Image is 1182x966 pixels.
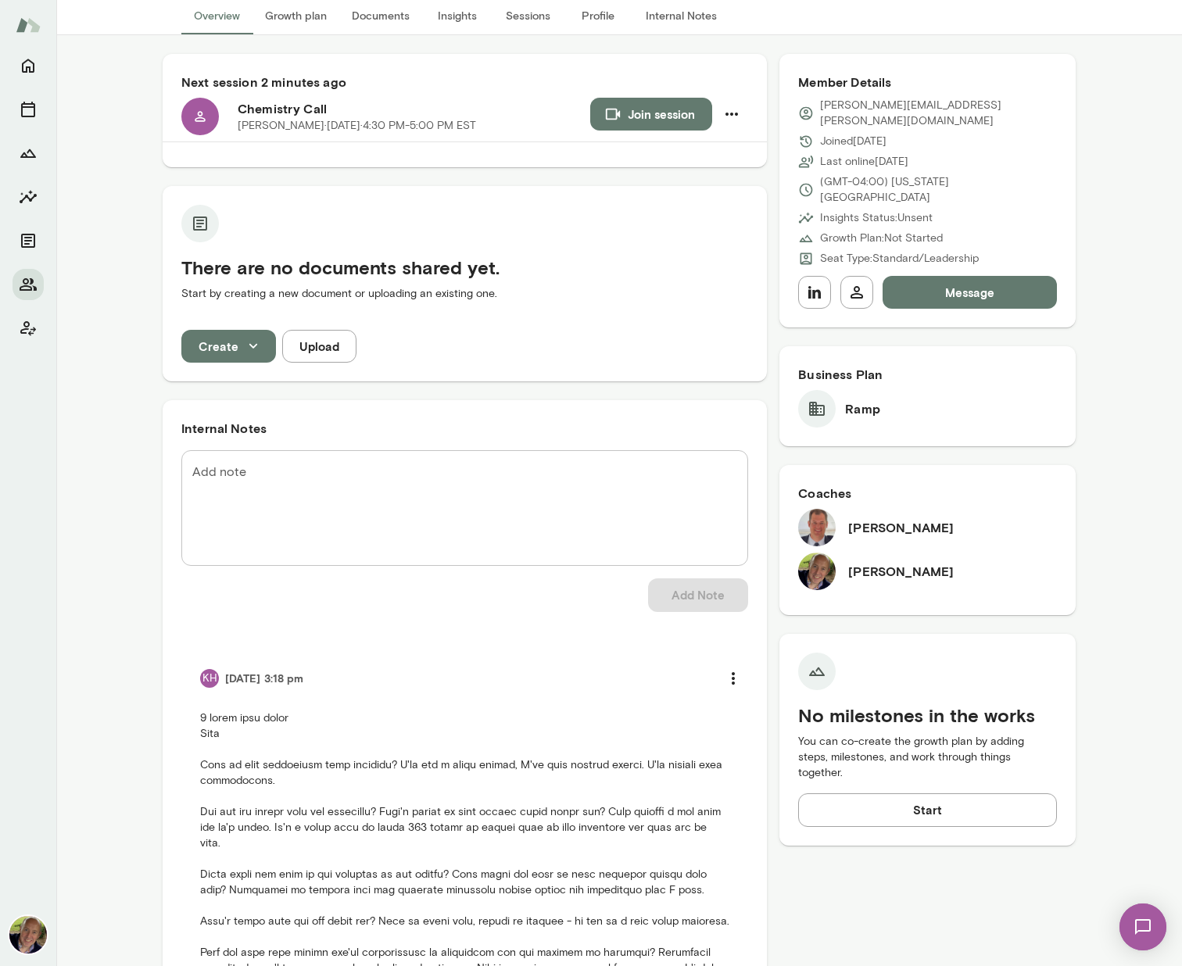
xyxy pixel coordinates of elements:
[820,251,979,267] p: Seat Type: Standard/Leadership
[9,916,47,953] img: David McPherson
[798,73,1057,91] h6: Member Details
[225,671,303,686] h6: [DATE] 3:18 pm
[13,50,44,81] button: Home
[798,509,836,546] img: Jonathan Mars
[200,669,219,688] div: KH
[238,99,590,118] h6: Chemistry Call
[798,793,1057,826] button: Start
[181,255,748,280] h5: There are no documents shared yet.
[13,181,44,213] button: Insights
[845,399,880,418] h6: Ramp
[13,138,44,169] button: Growth Plan
[820,98,1057,129] p: [PERSON_NAME][EMAIL_ADDRESS][PERSON_NAME][DOMAIN_NAME]
[13,94,44,125] button: Sessions
[590,98,712,131] button: Join session
[16,10,41,40] img: Mento
[282,330,356,363] button: Upload
[798,553,836,590] img: David McPherson
[717,662,750,695] button: more
[820,231,943,246] p: Growth Plan: Not Started
[848,518,954,537] h6: [PERSON_NAME]
[798,365,1057,384] h6: Business Plan
[848,562,954,581] h6: [PERSON_NAME]
[13,313,44,344] button: Client app
[820,210,933,226] p: Insights Status: Unsent
[883,276,1057,309] button: Message
[181,330,276,363] button: Create
[798,703,1057,728] h5: No milestones in the works
[181,419,748,438] h6: Internal Notes
[820,154,908,170] p: Last online [DATE]
[13,269,44,300] button: Members
[13,225,44,256] button: Documents
[820,134,886,149] p: Joined [DATE]
[820,174,1057,206] p: (GMT-04:00) [US_STATE][GEOGRAPHIC_DATA]
[238,118,476,134] p: [PERSON_NAME] · [DATE] · 4:30 PM-5:00 PM EST
[181,73,748,91] h6: Next session 2 minutes ago
[798,734,1057,781] p: You can co-create the growth plan by adding steps, milestones, and work through things together.
[798,484,1057,503] h6: Coaches
[181,286,748,302] p: Start by creating a new document or uploading an existing one.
